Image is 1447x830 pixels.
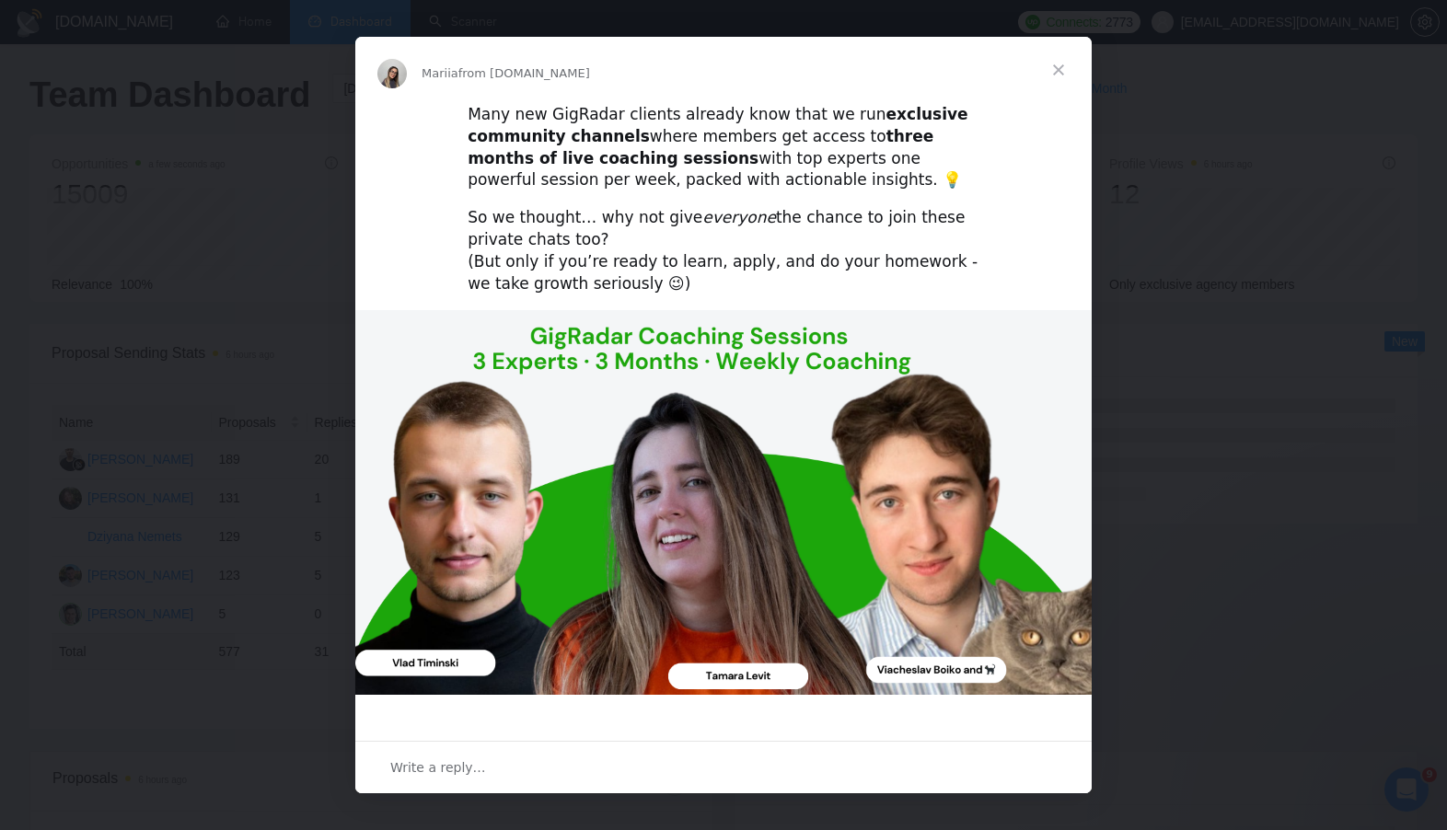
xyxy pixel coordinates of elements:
[468,127,933,167] b: three months of live coaching sessions
[468,104,979,191] div: Many new GigRadar clients already know that we run where members get access to with top experts o...
[702,208,776,226] i: everyone
[1025,37,1092,103] span: Close
[377,59,407,88] img: Profile image for Mariia
[468,105,967,145] b: exclusive community channels
[355,741,1092,793] div: Open conversation and reply
[468,207,979,294] div: So we thought… why not give the chance to join these private chats too? (But only if you’re ready...
[390,755,486,779] span: Write a reply…
[422,66,458,80] span: Mariia
[458,66,590,80] span: from [DOMAIN_NAME]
